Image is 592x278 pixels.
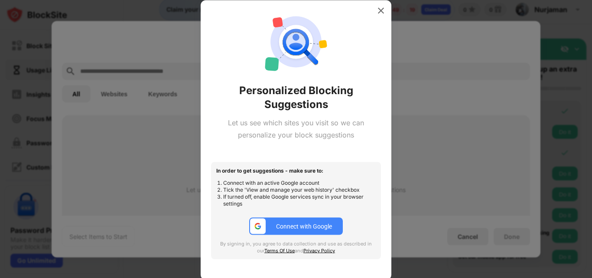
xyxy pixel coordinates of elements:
[223,193,376,207] li: If turned off, enable Google services sync in your browser settings
[211,116,381,141] div: Let us see which sites you visit so we can personalize your block suggestions
[265,10,327,73] img: personal-suggestions.svg
[220,241,372,254] span: By signing in, you agree to data collection and use as described in our
[223,180,376,186] li: Connect with an active Google account
[276,223,332,230] div: Connect with Google
[249,218,343,235] button: google-icConnect with Google
[303,248,335,254] a: Privacy Policy
[216,167,376,174] div: In order to get suggestions - make sure to:
[223,186,376,193] li: Tick the 'View and manage your web history' checkbox
[211,83,381,111] div: Personalized Blocking Suggestions
[264,248,295,254] a: Terms Of Use
[295,248,303,254] span: and
[254,222,262,230] img: google-ic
